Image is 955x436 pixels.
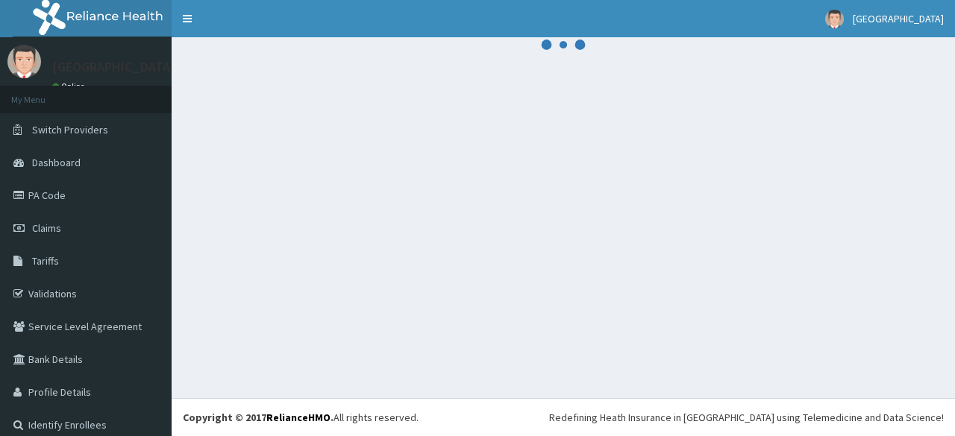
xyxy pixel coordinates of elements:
[52,81,88,92] a: Online
[183,411,334,424] strong: Copyright © 2017 .
[32,254,59,268] span: Tariffs
[825,10,844,28] img: User Image
[266,411,331,424] a: RelianceHMO
[32,123,108,136] span: Switch Providers
[32,221,61,235] span: Claims
[853,12,944,25] span: [GEOGRAPHIC_DATA]
[541,22,586,67] svg: audio-loading
[32,156,81,169] span: Dashboard
[172,398,955,436] footer: All rights reserved.
[52,60,175,74] p: [GEOGRAPHIC_DATA]
[549,410,944,425] div: Redefining Heath Insurance in [GEOGRAPHIC_DATA] using Telemedicine and Data Science!
[7,45,41,78] img: User Image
